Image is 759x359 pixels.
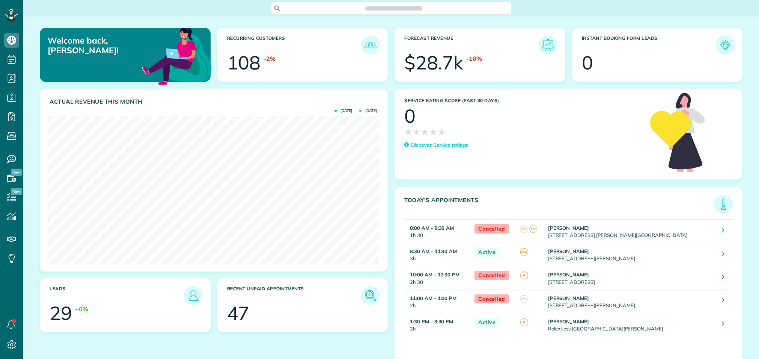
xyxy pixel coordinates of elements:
strong: 1:30 PM - 3:30 PM [410,318,453,324]
span: LM [529,225,537,233]
strong: [PERSON_NAME] [548,248,589,254]
img: icon_todays_appointments-901f7ab196bb0bea1936b74009e4eb5ffbc2d2711fa7634e0d609ed5ef32b18b.png [716,197,731,212]
div: -10% [466,54,482,63]
a: Discover Service ratings [404,141,468,149]
span: FV [520,295,528,303]
span: ★ [413,125,421,139]
span: [DATE] [334,109,352,113]
span: Cancelled [474,271,509,280]
span: SH [520,225,528,233]
td: 1h 30 [404,220,471,243]
span: New [11,169,22,176]
span: ★ [404,125,413,139]
td: [STREET_ADDRESS][PERSON_NAME] [546,243,717,266]
strong: [PERSON_NAME] [548,318,589,324]
span: A [520,272,528,279]
div: 0 [582,53,593,72]
h3: Actual Revenue this month [50,98,380,105]
img: icon_unpaid_appointments-47b8ce3997adf2238b356f14209ab4cced10bd1f174958f3ca8f1d0dd7fffeee.png [363,288,378,303]
strong: 8:00 AM - 9:30 AM [410,225,454,231]
h3: Leads [50,286,184,305]
span: New [11,188,22,195]
div: -2% [264,54,276,63]
td: [STREET_ADDRESS] [PERSON_NAME][GEOGRAPHIC_DATA] [546,220,717,243]
div: 29 [50,304,72,323]
img: icon_form_leads-04211a6a04a5b2264e4ee56bc0799ec3eb69b7e499cbb523a139df1d13a81ae0.png [718,38,733,53]
td: Relentless [GEOGRAPHIC_DATA][PERSON_NAME] [546,313,717,336]
div: 108 [227,53,261,72]
strong: 10:00 AM - 12:30 PM [410,272,459,278]
p: Welcome back, [PERSON_NAME]! [48,36,156,56]
div: 0 [404,107,416,125]
span: Cancelled [474,224,509,234]
span: [DATE] [359,109,377,113]
span: Search ZenMaid… [372,5,415,12]
p: Discover Service ratings [411,141,468,149]
span: A [520,318,528,326]
img: dashboard_welcome-42a62b7d889689a78055ac9021e634bf52bae3f8056760290aed330b23ab8690.png [140,19,213,92]
h3: Recurring Customers [227,36,361,54]
td: 3h [404,243,471,266]
strong: [PERSON_NAME] [548,225,589,231]
img: icon_recurring_customers-cf858462ba22bcd05b5a5880d41d6543d210077de5bb9ebc9590e49fd87d84ed.png [363,38,378,53]
h3: Instant Booking Form Leads [582,36,716,54]
strong: 11:00 AM - 1:00 PM [410,295,456,301]
span: Cancelled [474,294,509,304]
td: [STREET_ADDRESS][PERSON_NAME] [546,290,717,313]
span: Active [474,247,499,257]
span: Active [474,318,499,327]
div: +0% [75,305,88,314]
td: 2h 30 [404,266,471,290]
strong: [PERSON_NAME] [548,295,589,301]
div: 47 [227,304,250,323]
strong: [PERSON_NAME] [548,272,589,278]
h3: Recent unpaid appointments [227,286,361,305]
td: 2h [404,290,471,313]
span: ★ [429,125,437,139]
td: [STREET_ADDRESS] [546,266,717,290]
span: ★ [421,125,429,139]
h3: Service Rating score (past 30 days) [404,98,643,103]
h3: Today's Appointments [404,197,714,214]
h3: Forecast Revenue [404,36,539,54]
span: ★ [437,125,446,139]
img: icon_leads-1bed01f49abd5b7fead27621c3d59655bb73ed531f8eeb49469d10e621d6b896.png [186,288,201,303]
span: MA [520,248,528,256]
div: $28.7k [404,53,463,72]
strong: 8:30 AM - 11:30 AM [410,248,457,254]
td: 2h [404,313,471,336]
img: icon_forecast_revenue-8c13a41c7ed35a8dcfafea3cbb826a0462acb37728057bba2d056411b612bbbe.png [541,38,556,53]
